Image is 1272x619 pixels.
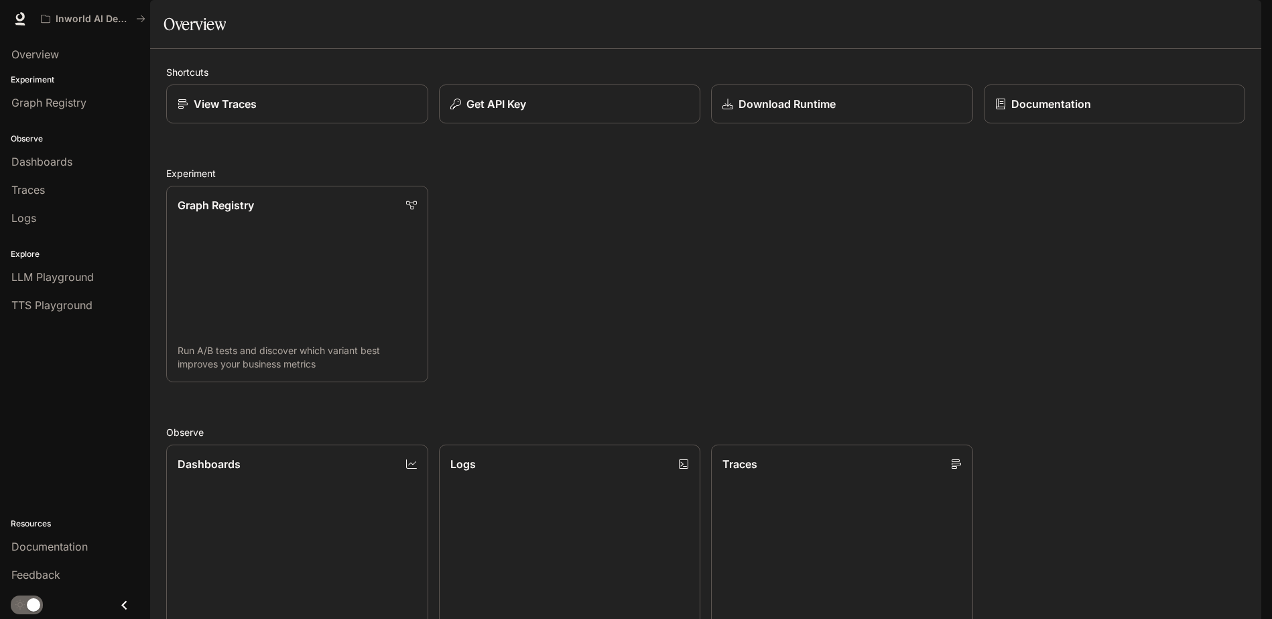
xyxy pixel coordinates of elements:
[711,85,973,123] a: Download Runtime
[739,96,836,112] p: Download Runtime
[56,13,131,25] p: Inworld AI Demos
[1011,96,1091,112] p: Documentation
[984,85,1246,123] a: Documentation
[164,11,226,38] h1: Overview
[466,96,526,112] p: Get API Key
[166,85,428,123] a: View Traces
[166,186,428,382] a: Graph RegistryRun A/B tests and discover which variant best improves your business metrics
[178,456,241,472] p: Dashboards
[450,456,476,472] p: Logs
[178,344,417,371] p: Run A/B tests and discover which variant best improves your business metrics
[166,65,1245,79] h2: Shortcuts
[166,166,1245,180] h2: Experiment
[178,197,254,213] p: Graph Registry
[194,96,257,112] p: View Traces
[35,5,151,32] button: All workspaces
[439,85,701,123] button: Get API Key
[166,425,1245,439] h2: Observe
[722,456,757,472] p: Traces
